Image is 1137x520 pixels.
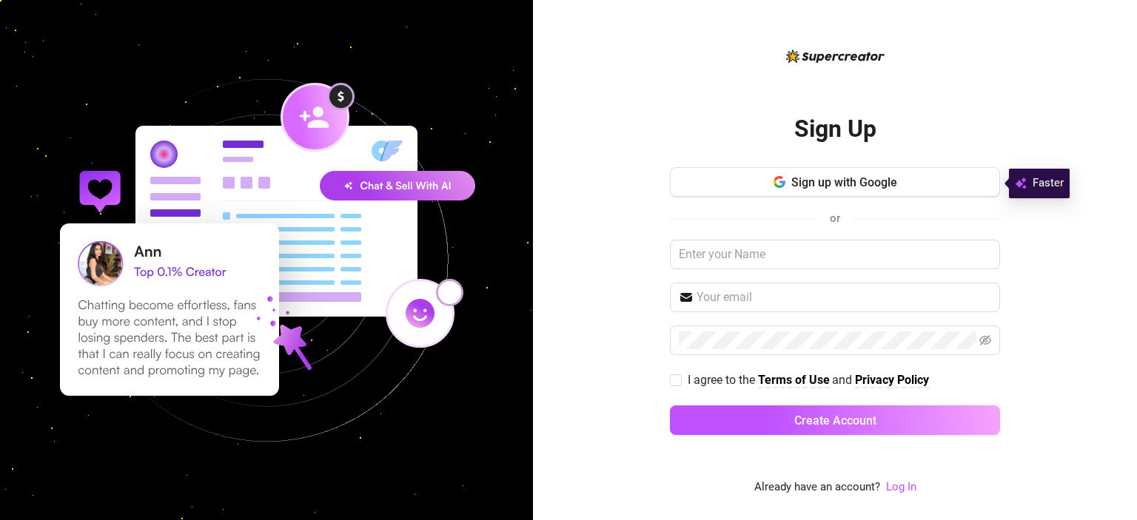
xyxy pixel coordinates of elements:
span: Already have an account? [754,479,880,496]
input: Enter your Name [670,240,1000,269]
img: logo-BBDzfeDw.svg [786,50,885,63]
a: Log In [886,480,916,493]
img: signup-background-D0MIrEPF.svg [10,4,523,516]
a: Terms of Use [758,373,830,388]
input: Your email [697,288,991,306]
a: Privacy Policy [855,373,929,388]
span: or [830,212,840,225]
h2: Sign Up [794,114,876,144]
strong: Terms of Use [758,373,830,387]
span: eye-invisible [979,334,991,346]
img: svg%3e [1015,175,1027,192]
a: Log In [886,479,916,496]
span: Create Account [794,413,876,428]
span: Sign up with Google [791,175,897,189]
strong: Privacy Policy [855,373,929,387]
button: Sign up with Google [670,167,1000,197]
span: and [832,373,855,387]
span: I agree to the [688,373,758,387]
button: Create Account [670,405,1000,435]
span: Faster [1033,175,1064,192]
